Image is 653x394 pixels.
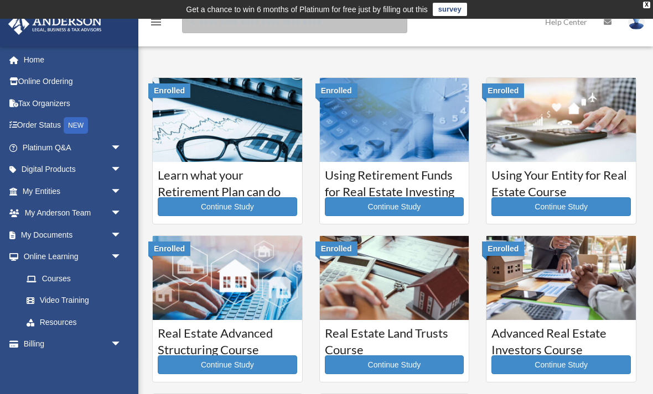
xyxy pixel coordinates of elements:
h3: Real Estate Advanced Structuring Course [158,325,297,353]
img: User Pic [628,14,645,30]
div: NEW [64,117,88,134]
h3: Real Estate Land Trusts Course [325,325,464,353]
a: Events Calendar [8,355,138,377]
span: arrow_drop_down [111,159,133,181]
a: menu [149,19,163,29]
a: Resources [15,311,138,333]
a: Video Training [15,290,138,312]
div: Enrolled [148,83,190,98]
span: arrow_drop_down [111,333,133,356]
a: Online Learningarrow_drop_down [8,246,138,268]
a: My Anderson Teamarrow_drop_down [8,202,138,224]
a: Continue Study [325,197,464,216]
a: Continue Study [325,355,464,374]
a: survey [433,3,467,16]
a: Continue Study [491,355,631,374]
span: arrow_drop_down [111,202,133,225]
h3: Learn what your Retirement Plan can do for you [158,167,297,195]
div: Enrolled [148,241,190,256]
a: Order StatusNEW [8,114,138,137]
span: arrow_drop_down [111,224,133,246]
i: search [185,15,197,27]
div: Enrolled [315,241,357,256]
a: Digital Productsarrow_drop_down [8,159,138,181]
h3: Using Your Entity for Real Estate Course [491,167,631,195]
a: Continue Study [158,197,297,216]
div: Get a chance to win 6 months of Platinum for free just by filling out this [186,3,428,16]
h3: Using Retirement Funds for Real Estate Investing Course [325,167,464,195]
a: Courses [15,267,133,290]
span: arrow_drop_down [111,180,133,203]
a: My Entitiesarrow_drop_down [8,180,138,202]
div: Enrolled [315,83,357,98]
span: arrow_drop_down [111,246,133,269]
div: close [643,2,650,8]
h3: Advanced Real Estate Investors Course [491,325,631,353]
div: Enrolled [482,241,524,256]
a: Continue Study [158,355,297,374]
a: My Documentsarrow_drop_down [8,224,138,246]
span: arrow_drop_down [111,136,133,159]
a: Continue Study [491,197,631,216]
div: Enrolled [482,83,524,98]
a: Platinum Q&Aarrow_drop_down [8,136,138,159]
a: Billingarrow_drop_down [8,333,138,355]
a: Home [8,49,138,71]
i: menu [149,15,163,29]
a: Online Ordering [8,71,138,93]
img: Anderson Advisors Platinum Portal [5,13,105,35]
a: Tax Organizers [8,92,138,114]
